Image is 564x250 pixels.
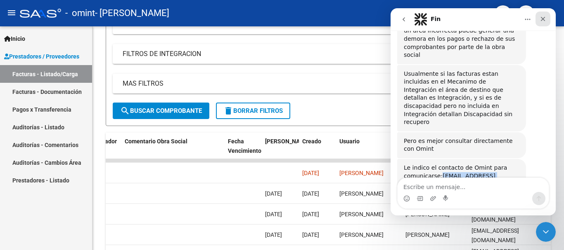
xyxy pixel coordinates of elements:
span: [PERSON_NAME] [339,231,384,238]
span: [PERSON_NAME] [339,190,384,197]
button: Buscar Comprobante [113,103,209,119]
mat-expansion-panel-header: FILTROS DE INTEGRACION [113,44,544,64]
span: [DATE] [302,211,319,217]
span: [PERSON_NAME] [405,231,450,238]
datatable-header-cell: Fecha Vencimiento [225,133,262,169]
span: Prestadores / Proveedores [4,52,79,61]
span: [EMAIL_ADDRESS][DOMAIN_NAME] [472,227,519,243]
span: [PERSON_NAME] [339,211,384,217]
span: Usuario [339,138,360,145]
datatable-header-cell: Comentario Obra Social [121,133,225,169]
span: [DATE] [302,231,319,238]
datatable-header-cell: Fecha Confimado [262,133,299,169]
span: Borrar Filtros [223,107,283,114]
span: [DATE] [265,211,282,217]
span: - omint [65,4,95,22]
mat-panel-title: FILTROS DE INTEGRACION [123,49,524,58]
button: Borrar Filtros [216,103,290,119]
mat-panel-title: MAS FILTROS [123,79,524,88]
mat-icon: menu [7,8,17,18]
mat-expansion-panel-header: MAS FILTROS [113,74,544,93]
span: - [PERSON_NAME] [95,4,169,22]
span: [DATE] [265,190,282,197]
datatable-header-cell: Usuario [336,133,402,169]
span: Creado [302,138,321,145]
span: [DATE] [302,190,319,197]
span: [PERSON_NAME] [339,170,384,176]
datatable-header-cell: Creado [299,133,336,169]
span: [DATE] [302,170,319,176]
span: Comentario Obra Social [125,138,187,145]
mat-icon: search [120,106,130,116]
span: [PERSON_NAME] [265,138,310,145]
mat-icon: delete [223,106,233,116]
span: Buscar Comprobante [120,107,202,114]
iframe: Intercom live chat [391,8,556,215]
span: [DATE] [265,231,282,238]
span: Fecha Vencimiento [228,138,261,154]
iframe: Intercom live chat [536,222,556,242]
span: Inicio [4,34,25,43]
